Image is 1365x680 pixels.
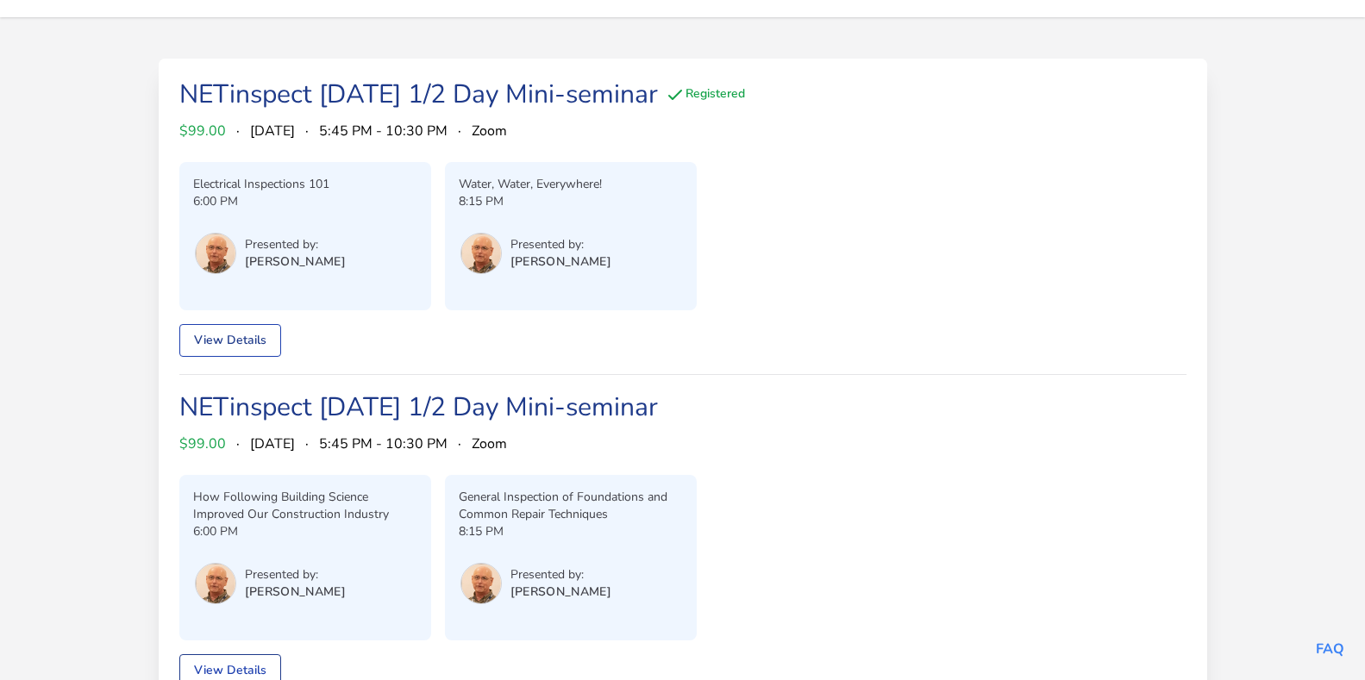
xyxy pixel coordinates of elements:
span: · [458,121,461,141]
button: User menu [459,561,504,606]
p: [PERSON_NAME] [245,253,347,271]
span: · [305,121,309,141]
span: [DATE] [250,434,295,454]
span: $99.00 [179,434,226,454]
p: General Inspection of Foundations and Common Repair Techniques [459,489,683,523]
a: NETinspect [DATE] 1/2 Day Mini-seminar [179,390,658,425]
span: · [305,434,309,454]
span: 5:45 PM - 10:30 PM [319,434,448,454]
a: View Details [179,324,281,357]
p: Presented by: [510,566,612,583]
button: User menu [193,231,238,276]
button: User menu [193,561,238,606]
span: · [458,434,461,454]
p: Presented by: [245,236,347,253]
p: 8:15 PM [459,523,683,540]
p: Water, Water, Everywhere! [459,176,683,193]
p: 6:00 PM [193,193,417,210]
a: NETinspect [DATE] 1/2 Day Mini-seminar [179,77,658,112]
a: FAQ [1316,639,1344,658]
span: [DATE] [250,121,295,141]
div: Registered [665,84,745,105]
p: Electrical Inspections 101 [193,176,417,193]
span: · [236,121,240,141]
p: 6:00 PM [193,523,417,540]
img: Tom Sherman [195,563,236,604]
span: Zoom [472,121,507,141]
p: [PERSON_NAME] [510,583,612,601]
p: Presented by: [245,566,347,583]
p: [PERSON_NAME] [245,583,347,601]
button: User menu [459,231,504,276]
img: Tom Sherman [460,563,502,604]
span: 5:45 PM - 10:30 PM [319,121,448,141]
span: · [236,434,240,454]
p: [PERSON_NAME] [510,253,612,271]
p: How Following Building Science Improved Our Construction Industry [193,489,417,523]
p: 8:15 PM [459,193,683,210]
p: Presented by: [510,236,612,253]
img: Tom Sherman [460,233,502,274]
span: $99.00 [179,121,226,141]
span: Zoom [472,434,507,454]
img: Tom Sherman [195,233,236,274]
